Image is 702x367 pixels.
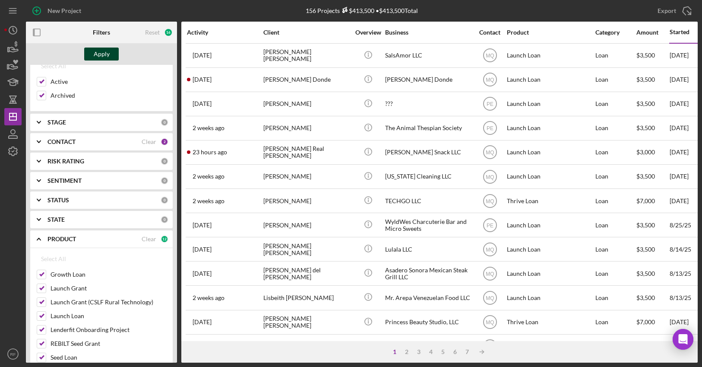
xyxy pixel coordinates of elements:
div: Princess Beauty Studio, LLC [385,311,471,334]
div: Loan [595,165,636,188]
div: 4 [425,348,437,355]
label: Launch Grant (CSLF Rural Technology) [51,298,166,306]
div: Contact [474,29,506,36]
div: Lulala LLC [385,238,471,261]
label: REBILT Seed Grant [51,339,166,348]
div: [PERSON_NAME] [PERSON_NAME] [263,44,350,67]
label: Growth Loan [51,270,166,279]
div: Launch Loan [507,93,593,115]
div: Category [595,29,636,36]
div: [US_STATE] Cleaning LLC [385,165,471,188]
text: MQ [486,295,494,301]
time: 2025-07-29 17:38 [193,100,212,107]
time: 2025-08-29 17:57 [193,246,212,253]
span: $3,500 [636,294,655,301]
div: 0 [161,177,168,185]
span: $7,000 [636,318,655,326]
div: [PERSON_NAME] [263,117,350,140]
div: Loan [595,141,636,164]
div: [PERSON_NAME] Donde [385,68,471,91]
div: 156 Projects • $413,500 Total [306,7,418,14]
div: [PERSON_NAME] [263,335,350,358]
div: [PERSON_NAME] [263,165,350,188]
button: RF [4,345,22,363]
div: Loan [595,44,636,67]
div: 16 [164,28,173,37]
label: Seed Loan [51,353,166,362]
text: MQ [486,246,494,252]
div: Export [658,2,676,19]
div: Clear [142,138,156,145]
label: Active [51,77,166,86]
div: Thrive Loan [507,189,593,212]
div: Launch Loan [507,262,593,285]
span: $3,500 [636,246,655,253]
b: RISK RATING [47,158,84,165]
div: Select All [41,250,66,268]
b: PRODUCT [47,236,76,243]
b: CONTACT [47,138,76,145]
div: $413,500 [340,7,374,14]
text: RF [10,352,16,357]
div: 0 [161,157,168,165]
div: [PERSON_NAME] del [PERSON_NAME] [263,262,350,285]
label: Launch Loan [51,312,166,320]
span: $3,500 [636,221,655,229]
text: MQ [486,271,494,277]
text: MQ [486,198,494,204]
div: Loan [595,93,636,115]
label: Lenderfit Onboarding Project [51,326,166,334]
div: Loan [595,262,636,285]
div: Reset [145,29,160,36]
div: Started [670,29,689,35]
div: 0 [161,196,168,204]
div: Launch Loan [507,214,593,236]
time: 2025-08-26 18:30 [193,222,212,229]
div: 5 [437,348,449,355]
div: Select All [41,57,66,75]
div: Loan [595,68,636,91]
time: 2025-09-22 21:43 [193,149,227,156]
b: STATUS [47,197,69,204]
text: MQ [486,150,494,156]
button: Select All [37,250,70,268]
div: Loan [595,335,636,358]
div: Product [507,29,593,36]
div: ??? [385,93,471,115]
div: Loan [595,238,636,261]
label: Launch Grant [51,284,166,293]
text: PE [486,101,493,107]
div: Asadero Sonora Mexican Steak Grill LLC [385,262,471,285]
div: Launch Loan [507,68,593,91]
div: 0 [161,118,168,126]
time: 2025-09-08 22:19 [193,198,225,204]
time: 2025-07-23 17:09 [193,319,212,326]
div: Mr. Arepa Venezuelan Food LLC [385,286,471,309]
div: [PERSON_NAME] Snack LLC [385,141,471,164]
div: 6 [449,348,461,355]
time: 2025-09-09 22:20 [193,173,225,180]
button: Export [649,2,698,19]
time: 2025-09-18 18:51 [193,76,212,83]
div: Amount [636,29,669,36]
b: Filters [93,29,110,36]
span: $7,000 [636,197,655,204]
time: 2025-09-16 15:59 [193,52,212,59]
button: Apply [84,48,119,61]
div: Open Intercom Messenger [673,329,693,350]
div: Loan [595,189,636,212]
div: Clear [142,236,156,243]
button: Select All [37,57,70,75]
div: Client [263,29,350,36]
div: New Project [47,2,81,19]
div: 2 [161,138,168,146]
div: Loan [595,286,636,309]
text: MQ [486,174,494,180]
span: $3,500 [636,76,655,83]
div: 7 [461,348,473,355]
div: Manitas Creativas LLC [385,335,471,358]
div: Launch Loan [507,286,593,309]
text: MQ [486,53,494,59]
div: Launch Loan [507,117,593,140]
button: New Project [26,2,90,19]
